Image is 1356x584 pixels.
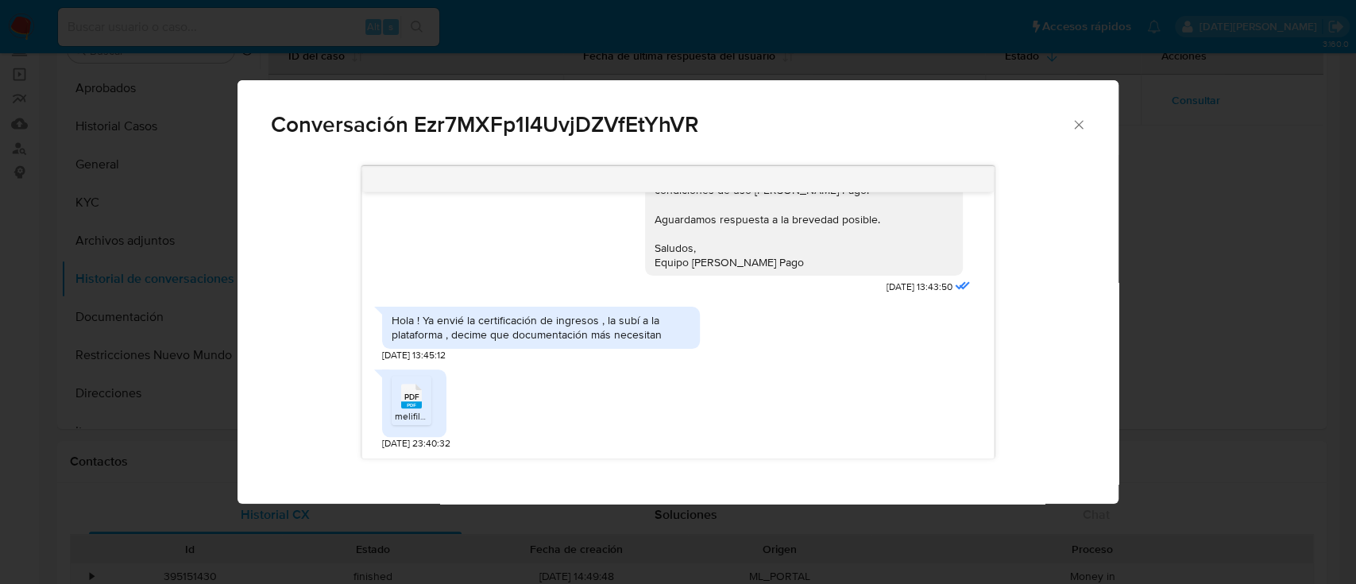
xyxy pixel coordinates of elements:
div: Hola [PERSON_NAME], esperamos que te encuentres muy bien. Te consultamos si tuviste oportunidad [... [655,38,953,269]
div: Hola ! Ya envié la certificación de ingresos , la subí a la plataforma , decime que documentación... [392,313,690,342]
span: Conversación Ezr7MXFp1I4UvjDZVfEtYhVR [271,114,1071,136]
span: [DATE] 13:43:50 [887,280,952,294]
button: Cerrar [1071,117,1085,131]
span: [DATE] 23:40:32 [382,437,450,451]
span: PDF [404,392,419,402]
span: [DATE] 13:45:12 [382,349,446,362]
span: melifile3894600162332728578.pdf [395,409,543,423]
div: Comunicación [238,80,1118,505]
